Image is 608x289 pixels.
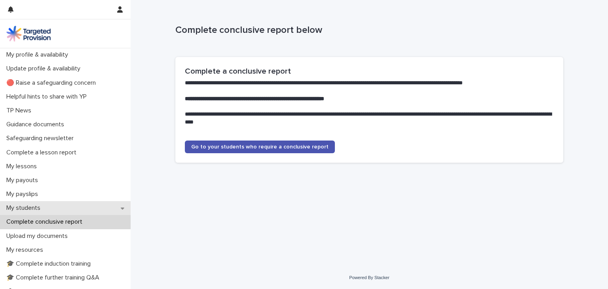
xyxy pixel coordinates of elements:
[6,26,51,42] img: M5nRWzHhSzIhMunXDL62
[175,25,560,36] p: Complete conclusive report below
[185,67,554,76] h2: Complete a conclusive report
[3,177,44,184] p: My payouts
[3,107,38,114] p: TP News
[3,190,44,198] p: My payslips
[3,232,74,240] p: Upload my documents
[3,149,83,156] p: Complete a lesson report
[3,65,87,72] p: Update profile & availability
[3,135,80,142] p: Safeguarding newsletter
[3,51,74,59] p: My profile & availability
[3,218,89,226] p: Complete conclusive report
[3,260,97,268] p: 🎓 Complete induction training
[3,246,49,254] p: My resources
[3,274,106,281] p: 🎓 Complete further training Q&A
[185,141,335,153] a: Go to your students who require a conclusive report
[3,79,102,87] p: 🔴 Raise a safeguarding concern
[3,163,43,170] p: My lessons
[3,93,93,101] p: Helpful hints to share with YP
[191,144,329,150] span: Go to your students who require a conclusive report
[3,121,70,128] p: Guidance documents
[3,204,47,212] p: My students
[349,275,389,280] a: Powered By Stacker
